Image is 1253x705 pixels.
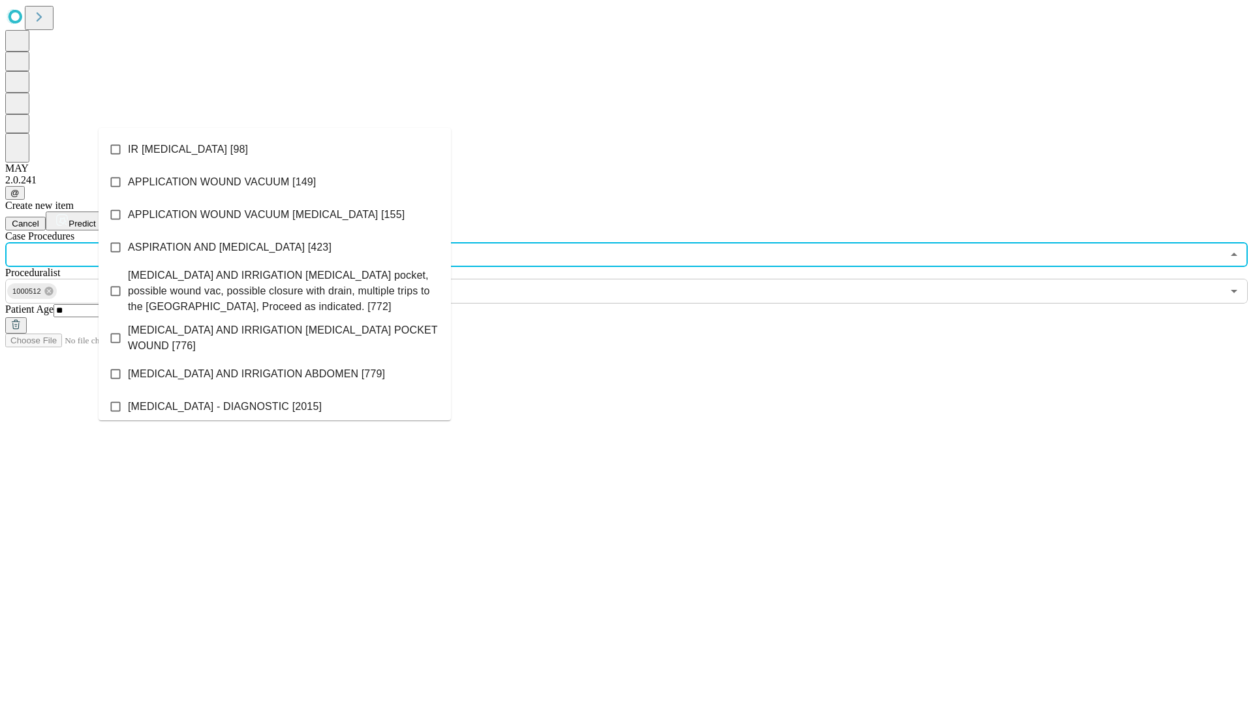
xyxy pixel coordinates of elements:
span: Scheduled Procedure [5,230,74,242]
span: 1000512 [7,284,46,299]
button: @ [5,186,25,200]
span: IR [MEDICAL_DATA] [98] [128,142,248,157]
span: APPLICATION WOUND VACUUM [MEDICAL_DATA] [155] [128,207,405,223]
span: Proceduralist [5,267,60,278]
span: [MEDICAL_DATA] AND IRRIGATION ABDOMEN [779] [128,366,385,382]
button: Close [1225,245,1243,264]
button: Predict [46,211,106,230]
span: ASPIRATION AND [MEDICAL_DATA] [423] [128,240,332,255]
span: @ [10,188,20,198]
span: Cancel [12,219,39,228]
span: [MEDICAL_DATA] AND IRRIGATION [MEDICAL_DATA] pocket, possible wound vac, possible closure with dr... [128,268,441,315]
div: 2.0.241 [5,174,1248,186]
div: 1000512 [7,283,57,299]
span: [MEDICAL_DATA] - DIAGNOSTIC [2015] [128,399,322,415]
span: Predict [69,219,95,228]
span: Patient Age [5,304,54,315]
div: MAY [5,163,1248,174]
span: [MEDICAL_DATA] AND IRRIGATION [MEDICAL_DATA] POCKET WOUND [776] [128,322,441,354]
span: Create new item [5,200,74,211]
span: APPLICATION WOUND VACUUM [149] [128,174,316,190]
button: Cancel [5,217,46,230]
button: Open [1225,282,1243,300]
